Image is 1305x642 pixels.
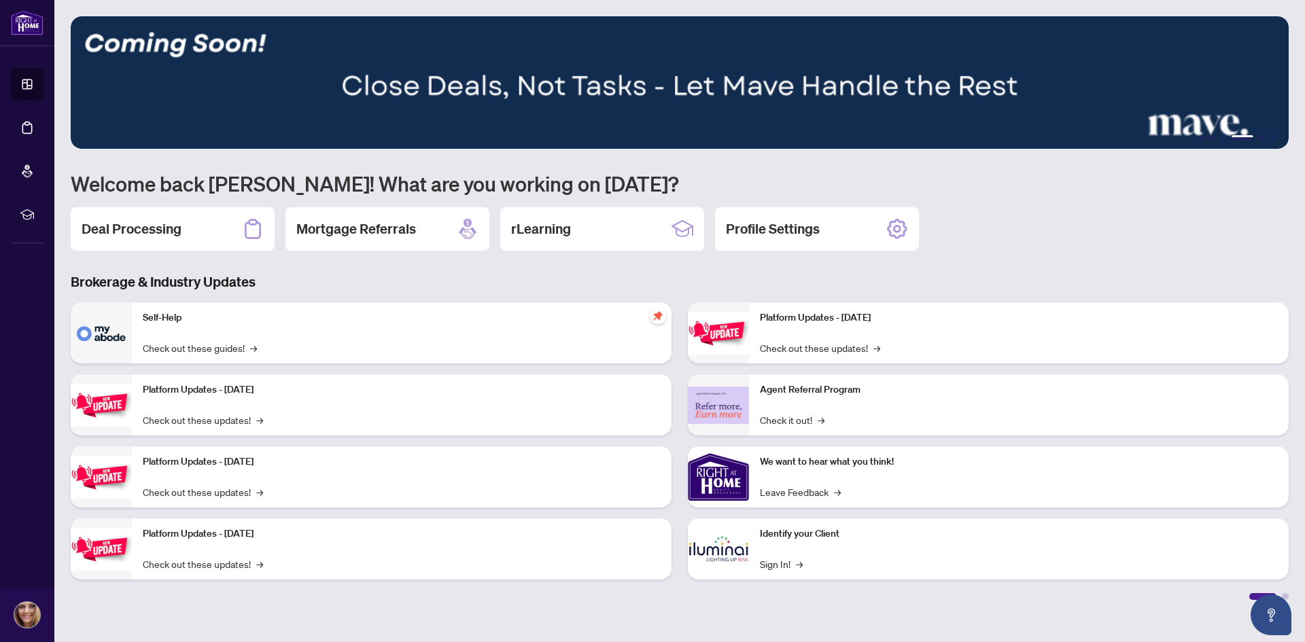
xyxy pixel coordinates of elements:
[760,382,1278,397] p: Agent Referral Program
[143,310,661,325] p: Self-Help
[1251,594,1291,635] button: Open asap
[143,340,257,355] a: Check out these guides!→
[250,340,257,355] span: →
[688,312,749,355] img: Platform Updates - June 23, 2025
[760,556,803,571] a: Sign In!→
[796,556,803,571] span: →
[256,412,263,427] span: →
[760,310,1278,325] p: Platform Updates - [DATE]
[143,454,661,469] p: Platform Updates - [DATE]
[71,171,1289,196] h1: Welcome back [PERSON_NAME]! What are you working on [DATE]?
[511,219,571,238] h2: rLearning
[71,384,132,427] img: Platform Updates - September 16, 2025
[143,527,661,541] p: Platform Updates - [DATE]
[760,484,841,499] a: Leave Feedback→
[143,484,263,499] a: Check out these updates!→
[1199,135,1204,141] button: 1
[1232,135,1253,141] button: 4
[71,528,132,571] img: Platform Updates - July 8, 2025
[296,219,416,238] h2: Mortgage Referrals
[760,412,824,427] a: Check it out!→
[688,387,749,424] img: Agent Referral Program
[818,412,824,427] span: →
[1210,135,1215,141] button: 2
[143,556,263,571] a: Check out these updates!→
[256,484,263,499] span: →
[143,382,661,397] p: Platform Updates - [DATE]
[760,454,1278,469] p: We want to hear what you think!
[650,308,666,324] span: pushpin
[1221,135,1226,141] button: 3
[71,272,1289,291] h3: Brokerage & Industry Updates
[71,456,132,499] img: Platform Updates - July 21, 2025
[688,518,749,579] img: Identify your Client
[1259,135,1264,141] button: 5
[82,219,181,238] h2: Deal Processing
[71,302,132,363] img: Self-Help
[760,527,1278,541] p: Identify your Client
[873,340,880,355] span: →
[726,219,820,238] h2: Profile Settings
[256,556,263,571] span: →
[14,602,40,628] img: Profile Icon
[71,16,1289,149] img: Slide 3
[834,484,841,499] span: →
[688,446,749,507] img: We want to hear what you think!
[760,340,880,355] a: Check out these updates!→
[143,412,263,427] a: Check out these updates!→
[1270,135,1275,141] button: 6
[11,10,43,35] img: logo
